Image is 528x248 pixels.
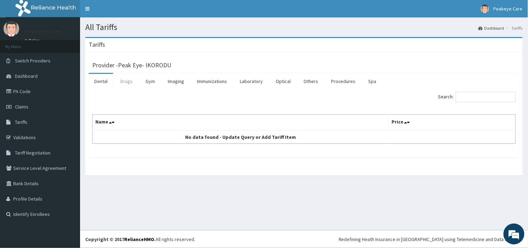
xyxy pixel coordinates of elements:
[93,130,389,144] td: No data found - Update Query or Add Tariff Item
[481,5,489,13] img: User Image
[15,119,27,125] span: Tariffs
[363,74,382,89] a: Spa
[494,6,523,12] span: Peakeye Care
[15,73,38,79] span: Dashboard
[505,25,523,31] li: Tariffs
[115,74,138,89] a: Drugs
[339,236,523,243] div: Redefining Heath Insurance in [GEOGRAPHIC_DATA] using Telemedicine and Data Science!
[92,62,171,68] h3: Provider - Peak Eye- IKORODU
[191,74,233,89] a: Immunizations
[479,25,504,31] a: Dashboard
[325,74,361,89] a: Procedures
[389,115,516,131] th: Price
[93,115,389,131] th: Name
[438,92,516,102] label: Search:
[24,28,61,35] p: Peakeye Care
[140,74,160,89] a: Gym
[298,74,324,89] a: Others
[80,230,528,248] footer: All rights reserved.
[234,74,268,89] a: Laboratory
[15,58,50,64] span: Switch Providers
[3,21,19,37] img: User Image
[89,42,105,48] h3: Tariffs
[24,38,41,43] a: Online
[85,236,156,242] strong: Copyright © 2017 .
[162,74,190,89] a: Imaging
[456,92,516,102] input: Search:
[89,74,113,89] a: Dental
[124,236,154,242] a: RelianceHMO
[15,150,50,156] span: Tariff Negotiation
[15,104,29,110] span: Claims
[270,74,296,89] a: Optical
[85,23,523,32] h1: All Tariffs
